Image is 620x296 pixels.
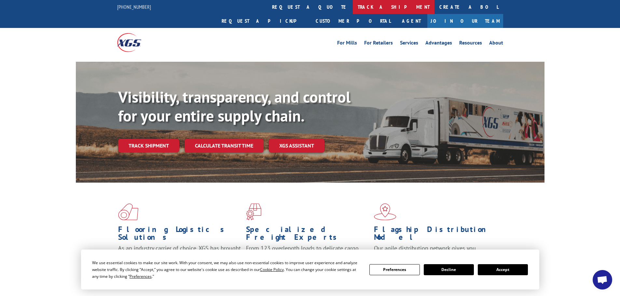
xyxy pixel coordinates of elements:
[118,203,138,220] img: xgs-icon-total-supply-chain-intelligence-red
[374,203,396,220] img: xgs-icon-flagship-distribution-model-red
[374,244,494,260] span: Our agile distribution network gives you nationwide inventory management on demand.
[118,244,241,267] span: As an industry carrier of choice, XGS has brought innovation and dedication to flooring logistics...
[260,267,284,272] span: Cookie Policy
[337,40,357,47] a: For Mills
[130,274,152,279] span: Preferences
[427,14,503,28] a: Join Our Team
[374,225,497,244] h1: Flagship Distribution Model
[395,14,427,28] a: Agent
[246,225,369,244] h1: Specialized Freight Experts
[269,139,324,153] a: XGS ASSISTANT
[424,264,474,275] button: Decline
[118,87,351,126] b: Visibility, transparency, and control for your entire supply chain.
[369,264,420,275] button: Preferences
[246,203,261,220] img: xgs-icon-focused-on-flooring-red
[425,40,452,47] a: Advantages
[81,250,539,290] div: Cookie Consent Prompt
[246,244,369,273] p: From 123 overlength loads to delicate cargo, our experienced staff knows the best way to move you...
[117,4,151,10] a: [PHONE_NUMBER]
[185,139,264,153] a: Calculate transit time
[118,139,179,152] a: Track shipment
[593,270,612,290] div: Open chat
[217,14,311,28] a: Request a pickup
[92,259,362,280] div: We use essential cookies to make our site work. With your consent, we may also use non-essential ...
[364,40,393,47] a: For Retailers
[478,264,528,275] button: Accept
[118,225,241,244] h1: Flooring Logistics Solutions
[311,14,395,28] a: Customer Portal
[459,40,482,47] a: Resources
[489,40,503,47] a: About
[400,40,418,47] a: Services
